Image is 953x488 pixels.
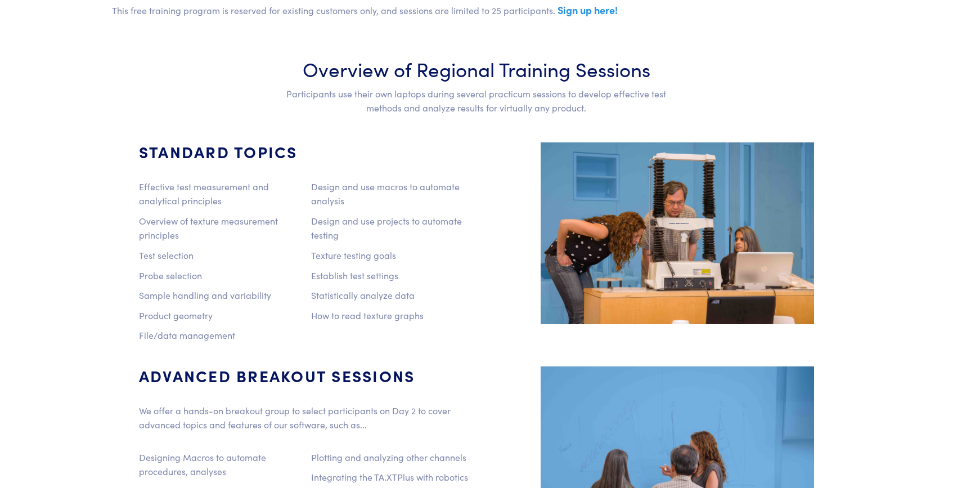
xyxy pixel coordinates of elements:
h4: STANDARD TOPICS [139,142,470,162]
p: Test selection [139,248,298,263]
p: Probe selection [139,268,298,283]
p: Integrating the TA.XTPlus with robotics [311,470,470,485]
p: Design and use macros to automate analysis [311,180,470,208]
p: Sample handling and variability [139,288,298,303]
img: training-1.jpg [541,142,814,324]
p: Product geometry [139,308,298,323]
p: Participants use their own laptops during several practicum sessions to develop effective test me... [284,87,669,115]
a: Sign up here! [558,3,618,17]
p: Establish test settings [311,268,470,283]
p: Statistically analyze data [311,288,470,303]
p: Designing Macros to automate procedures, analyses [139,450,298,479]
p: Texture testing goals [311,248,470,263]
h4: ADVANCED BREAKOUT SESSIONS [139,366,470,386]
p: Plotting and analyzing other channels [311,450,470,465]
h3: Overview of Regional Training Sessions [284,55,669,82]
p: Effective test measurement and analytical principles [139,180,298,208]
p: File/data management [139,328,298,343]
p: We offer a hands-on breakout group to select participants on Day 2 to cover advanced topics and f... [139,404,470,432]
p: This free training program is reserved for existing customers only, and sessions are limited to 2... [112,2,841,19]
p: Overview of texture measurement principles [139,214,298,243]
p: How to read texture graphs [311,308,470,323]
p: Design and use projects to automate testing [311,214,470,243]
